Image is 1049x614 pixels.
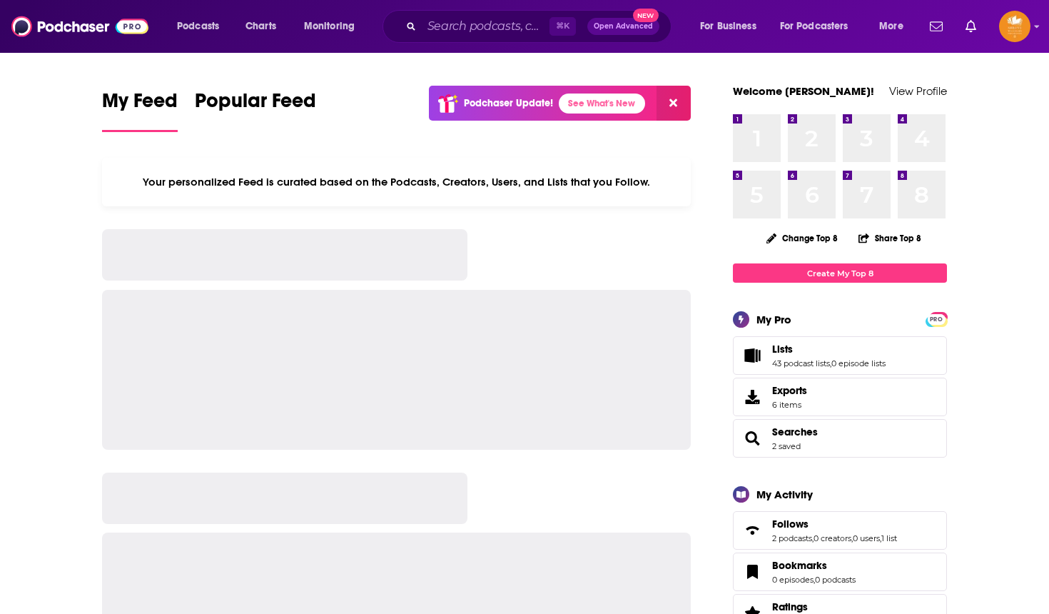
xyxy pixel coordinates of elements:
a: 0 podcasts [815,575,856,585]
input: Search podcasts, credits, & more... [422,15,549,38]
p: Podchaser Update! [464,97,553,109]
a: 0 episodes [772,575,814,585]
a: Popular Feed [195,89,316,132]
a: Lists [738,346,766,366]
button: open menu [294,15,373,38]
span: , [814,575,815,585]
span: For Business [700,16,756,36]
span: PRO [928,314,945,325]
a: 0 users [853,533,880,543]
span: Popular Feed [195,89,316,121]
div: Search podcasts, credits, & more... [396,10,685,43]
a: Show notifications dropdown [924,14,948,39]
button: Open AdvancedNew [587,18,659,35]
button: open menu [869,15,921,38]
a: Bookmarks [738,562,766,582]
a: 43 podcast lists [772,358,830,368]
span: Monitoring [304,16,355,36]
span: 6 items [772,400,807,410]
a: Lists [772,343,886,356]
span: , [851,533,853,543]
img: User Profile [999,11,1030,42]
a: Welcome [PERSON_NAME]! [733,84,874,98]
a: See What's New [559,94,645,114]
span: , [812,533,814,543]
button: open menu [771,15,869,38]
span: Follows [733,511,947,550]
a: 2 saved [772,441,801,451]
span: Lists [733,336,947,375]
a: Ratings [772,600,856,613]
a: Exports [733,378,947,416]
button: open menu [690,15,774,38]
a: Bookmarks [772,559,856,572]
span: My Feed [102,89,178,121]
a: Searches [738,428,766,448]
button: Show profile menu [999,11,1030,42]
a: 2 podcasts [772,533,812,543]
a: Create My Top 8 [733,263,947,283]
img: Podchaser - Follow, Share and Rate Podcasts [11,13,148,40]
span: Lists [772,343,793,356]
a: Charts [236,15,285,38]
a: 1 list [881,533,897,543]
span: Follows [772,518,809,530]
div: My Pro [756,313,791,326]
button: Change Top 8 [758,229,846,247]
a: Show notifications dropdown [960,14,982,39]
a: Follows [738,520,766,540]
span: Exports [772,384,807,397]
span: New [633,9,659,22]
a: View Profile [889,84,947,98]
button: Share Top 8 [858,224,922,252]
span: Ratings [772,600,808,613]
span: Podcasts [177,16,219,36]
span: Exports [738,387,766,407]
a: PRO [928,313,945,324]
span: More [879,16,903,36]
a: My Feed [102,89,178,132]
span: Logged in as ShreveWilliams [999,11,1030,42]
span: For Podcasters [780,16,848,36]
a: Searches [772,426,818,438]
span: Searches [733,419,947,458]
div: My Activity [756,488,813,501]
span: Bookmarks [733,553,947,591]
div: Your personalized Feed is curated based on the Podcasts, Creators, Users, and Lists that you Follow. [102,158,691,206]
span: Bookmarks [772,559,827,572]
span: , [880,533,881,543]
span: , [830,358,831,368]
span: Open Advanced [594,23,653,30]
button: open menu [167,15,238,38]
span: Charts [245,16,276,36]
a: 0 creators [814,533,851,543]
span: ⌘ K [549,17,576,36]
a: 0 episode lists [831,358,886,368]
a: Follows [772,518,897,530]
